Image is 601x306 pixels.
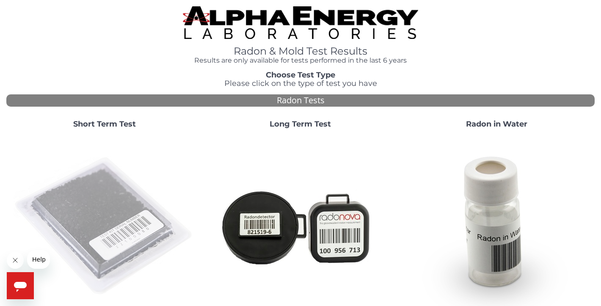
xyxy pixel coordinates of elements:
[27,250,50,269] iframe: Message from company
[7,252,24,269] iframe: Close message
[183,6,418,39] img: TightCrop.jpg
[183,57,418,64] h4: Results are only available for tests performed in the last 6 years
[466,119,527,129] strong: Radon in Water
[183,46,418,57] h1: Radon & Mold Test Results
[270,119,331,129] strong: Long Term Test
[73,119,136,129] strong: Short Term Test
[266,70,335,80] strong: Choose Test Type
[224,79,377,88] span: Please click on the type of test you have
[6,94,595,107] div: Radon Tests
[7,272,34,299] iframe: Button to launch messaging window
